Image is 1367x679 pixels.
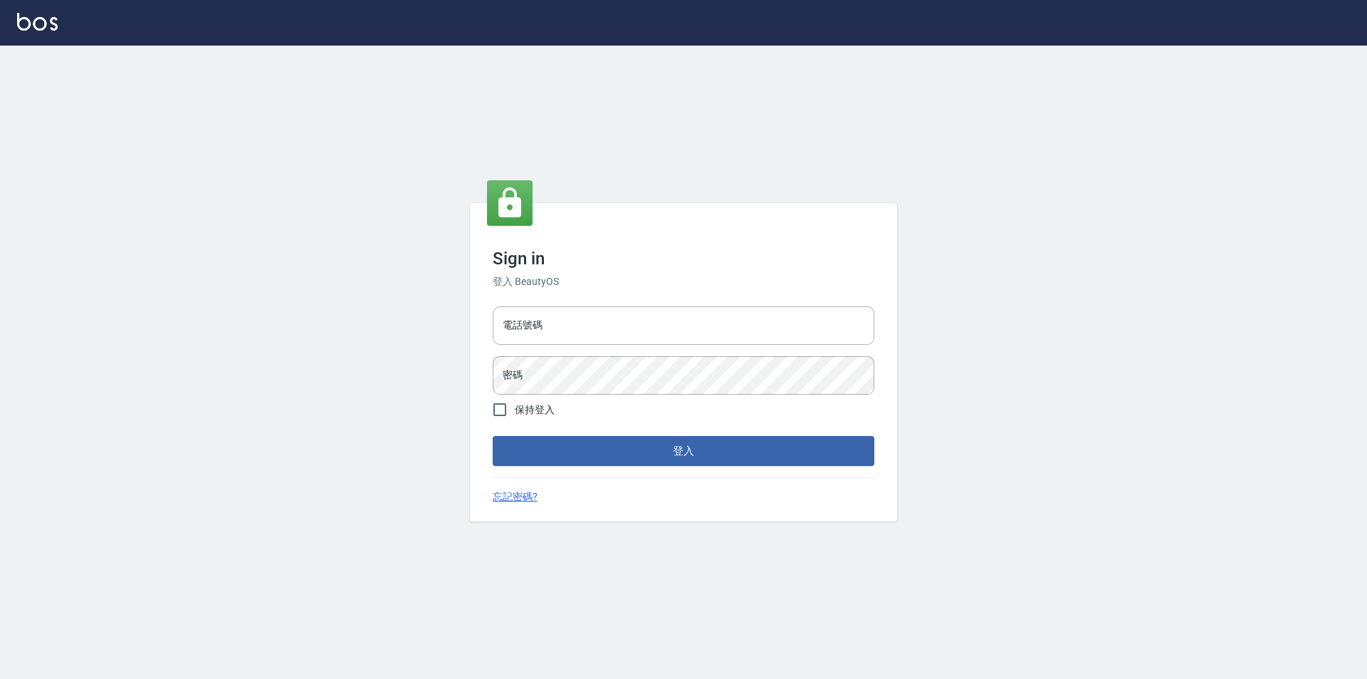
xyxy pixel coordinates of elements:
h3: Sign in [493,249,874,269]
span: 保持登入 [515,403,555,418]
h6: 登入 BeautyOS [493,274,874,289]
button: 登入 [493,436,874,466]
img: Logo [17,13,58,31]
a: 忘記密碼? [493,489,538,504]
